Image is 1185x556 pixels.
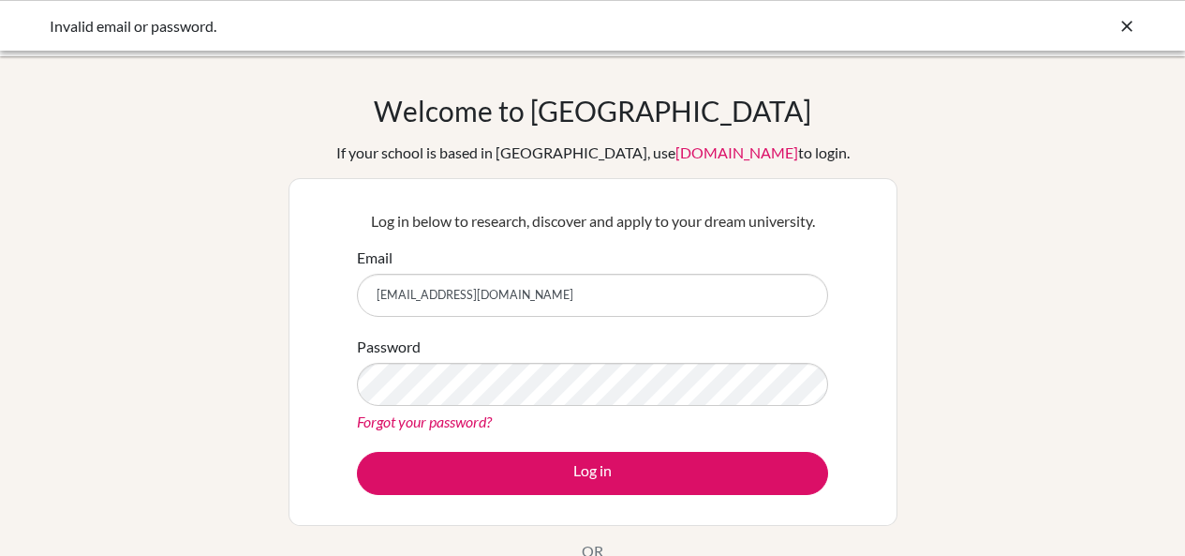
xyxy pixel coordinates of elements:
[357,452,828,495] button: Log in
[336,142,850,164] div: If your school is based in [GEOGRAPHIC_DATA], use to login.
[50,15,855,38] div: Invalid email or password.
[357,210,828,233] p: Log in below to research, discover and apply to your dream university.
[675,143,798,161] a: [DOMAIN_NAME]
[374,94,811,128] h1: Welcome to [GEOGRAPHIC_DATA]
[357,336,421,358] label: Password
[357,413,492,430] a: Forgot your password?
[357,247,393,269] label: Email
